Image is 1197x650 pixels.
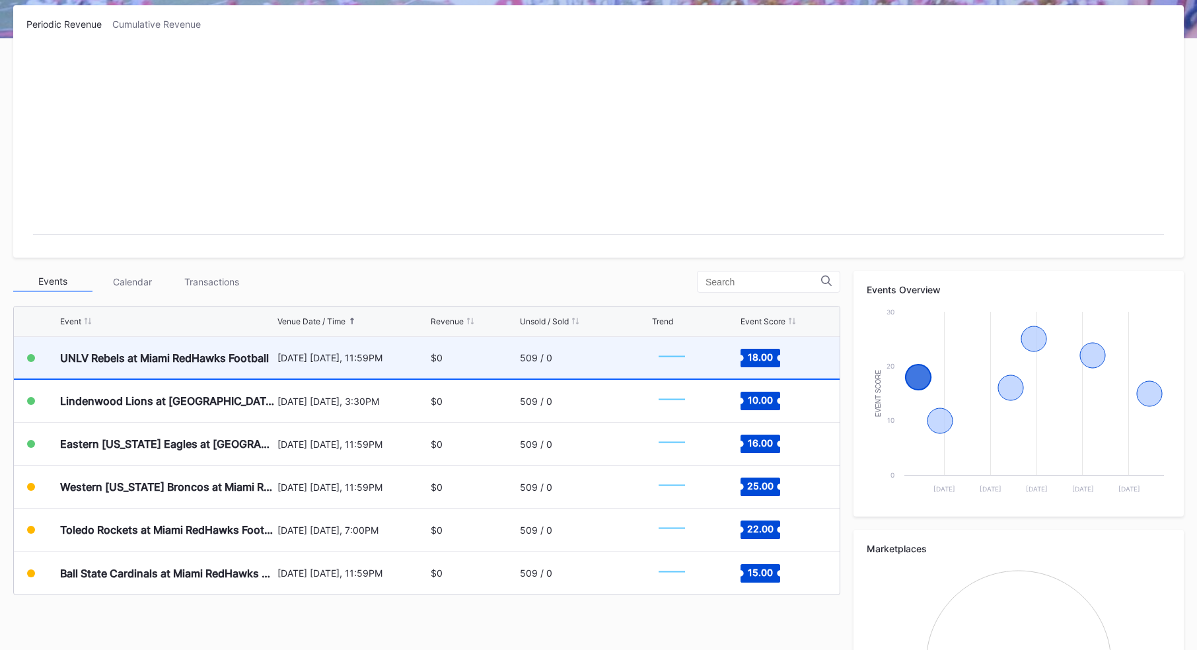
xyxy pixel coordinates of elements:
[652,470,692,503] svg: Chart title
[520,316,569,326] div: Unsold / Sold
[933,485,955,493] text: [DATE]
[431,316,464,326] div: Revenue
[890,471,894,479] text: 0
[520,352,552,363] div: 509 / 0
[652,427,692,460] svg: Chart title
[748,394,773,406] text: 10.00
[706,277,821,287] input: Search
[431,567,443,579] div: $0
[875,369,882,417] text: Event Score
[520,482,552,493] div: 509 / 0
[60,523,274,536] div: Toledo Rockets at Miami RedHawks Football
[13,271,92,292] div: Events
[60,394,274,408] div: Lindenwood Lions at [GEOGRAPHIC_DATA] RedHawks Football
[277,439,427,450] div: [DATE] [DATE], 11:59PM
[741,316,785,326] div: Event Score
[887,362,894,370] text: 20
[867,543,1171,554] div: Marketplaces
[277,316,345,326] div: Venue Date / Time
[652,513,692,546] svg: Chart title
[520,524,552,536] div: 509 / 0
[520,567,552,579] div: 509 / 0
[520,396,552,407] div: 509 / 0
[277,567,427,579] div: [DATE] [DATE], 11:59PM
[520,439,552,450] div: 509 / 0
[747,480,774,491] text: 25.00
[652,557,692,590] svg: Chart title
[748,437,773,449] text: 16.00
[652,316,673,326] div: Trend
[172,271,251,292] div: Transactions
[887,308,894,316] text: 30
[60,567,274,580] div: Ball State Cardinals at Miami RedHawks Football
[92,271,172,292] div: Calendar
[112,18,211,30] div: Cumulative Revenue
[431,439,443,450] div: $0
[431,482,443,493] div: $0
[748,566,773,577] text: 15.00
[747,523,774,534] text: 22.00
[1072,485,1094,493] text: [DATE]
[887,416,894,424] text: 10
[277,352,427,363] div: [DATE] [DATE], 11:59PM
[26,18,112,30] div: Periodic Revenue
[748,351,773,362] text: 18.00
[980,485,1001,493] text: [DATE]
[277,482,427,493] div: [DATE] [DATE], 11:59PM
[652,384,692,417] svg: Chart title
[60,437,274,451] div: Eastern [US_STATE] Eagles at [GEOGRAPHIC_DATA] RedHawks Football
[652,342,692,375] svg: Chart title
[26,46,1171,244] svg: Chart title
[60,480,274,493] div: Western [US_STATE] Broncos at Miami RedHawks Football
[1118,485,1140,493] text: [DATE]
[60,316,81,326] div: Event
[867,305,1171,503] svg: Chart title
[431,396,443,407] div: $0
[1026,485,1048,493] text: [DATE]
[277,524,427,536] div: [DATE] [DATE], 7:00PM
[277,396,427,407] div: [DATE] [DATE], 3:30PM
[867,284,1171,295] div: Events Overview
[431,524,443,536] div: $0
[431,352,443,363] div: $0
[60,351,269,365] div: UNLV Rebels at Miami RedHawks Football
